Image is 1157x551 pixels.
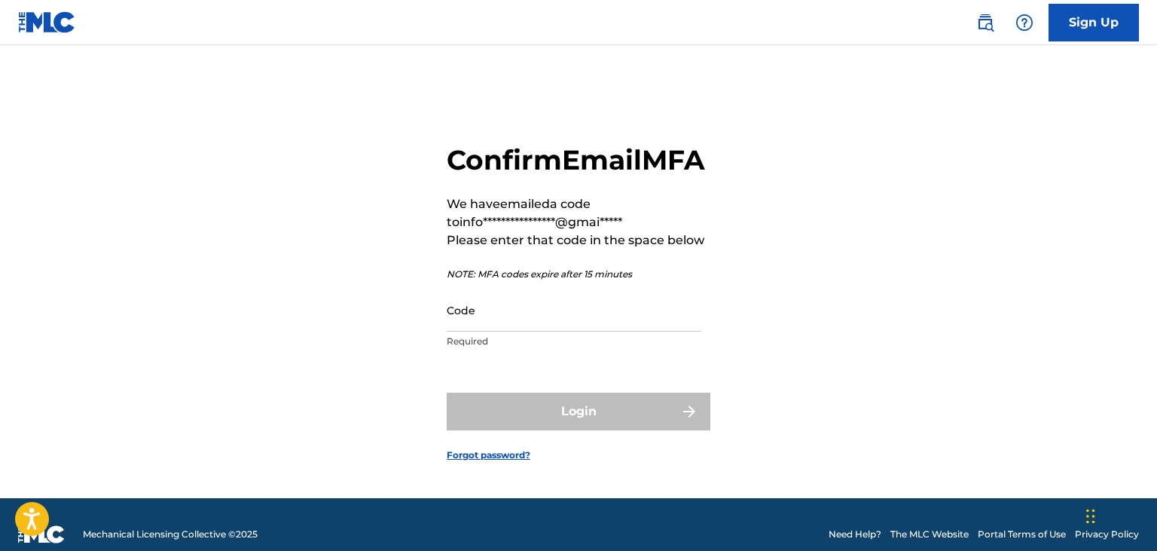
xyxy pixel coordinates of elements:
[447,335,701,348] p: Required
[1015,14,1033,32] img: help
[970,8,1000,38] a: Public Search
[829,528,881,541] a: Need Help?
[18,525,65,543] img: logo
[890,528,969,541] a: The MLC Website
[1082,479,1157,551] iframe: Chat Widget
[978,528,1066,541] a: Portal Terms of Use
[447,231,710,249] p: Please enter that code in the space below
[1086,494,1095,539] div: Drag
[1009,8,1039,38] div: Help
[1075,528,1139,541] a: Privacy Policy
[447,448,530,462] a: Forgot password?
[447,268,710,281] p: NOTE: MFA codes expire after 15 minutes
[18,11,76,33] img: MLC Logo
[83,528,258,541] span: Mechanical Licensing Collective © 2025
[1049,4,1139,41] a: Sign Up
[976,14,994,32] img: search
[447,143,710,177] h2: Confirm Email MFA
